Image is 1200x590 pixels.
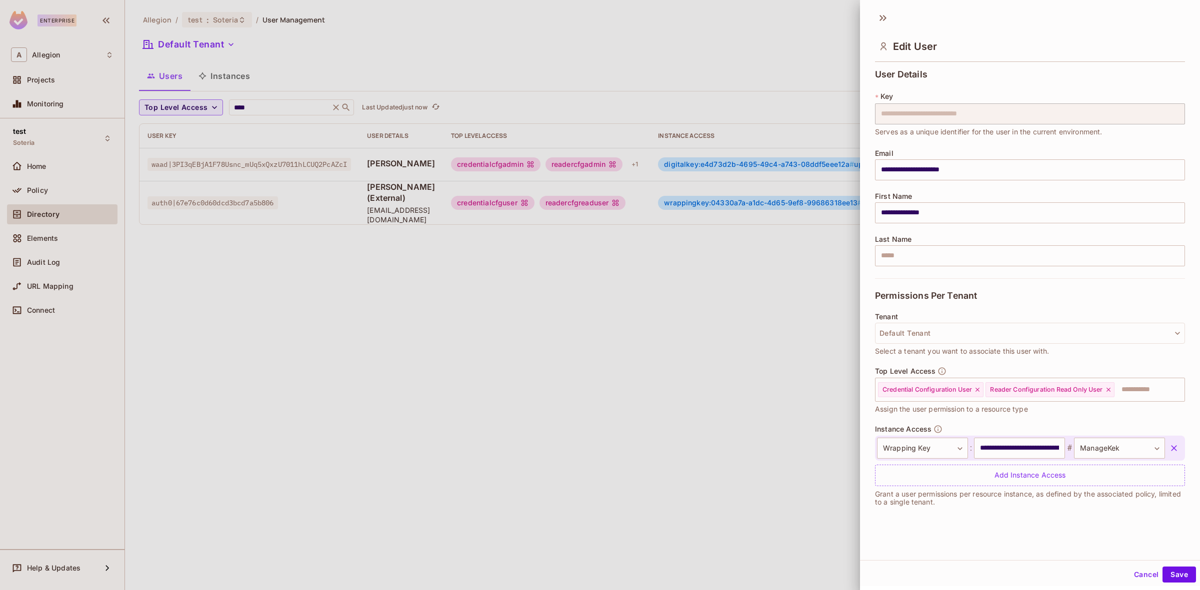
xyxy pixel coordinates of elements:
[875,235,911,243] span: Last Name
[882,386,972,394] span: Credential Configuration User
[1162,567,1196,583] button: Save
[875,404,1028,415] span: Assign the user permission to a resource type
[875,323,1185,344] button: Default Tenant
[877,438,968,459] div: Wrapping Key
[875,192,912,200] span: First Name
[878,382,983,397] div: Credential Configuration User
[875,313,898,321] span: Tenant
[875,346,1049,357] span: Select a tenant you want to associate this user with.
[880,92,893,100] span: Key
[1130,567,1162,583] button: Cancel
[875,291,977,301] span: Permissions Per Tenant
[985,382,1114,397] div: Reader Configuration Read Only User
[875,425,931,433] span: Instance Access
[875,490,1185,506] p: Grant a user permissions per resource instance, as defined by the associated policy, limited to a...
[893,40,937,52] span: Edit User
[875,149,893,157] span: Email
[1065,442,1074,454] span: #
[875,367,935,375] span: Top Level Access
[1074,438,1165,459] div: ManageKek
[1179,388,1181,390] button: Open
[968,442,974,454] span: :
[875,465,1185,486] div: Add Instance Access
[990,386,1102,394] span: Reader Configuration Read Only User
[875,69,927,79] span: User Details
[875,126,1102,137] span: Serves as a unique identifier for the user in the current environment.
